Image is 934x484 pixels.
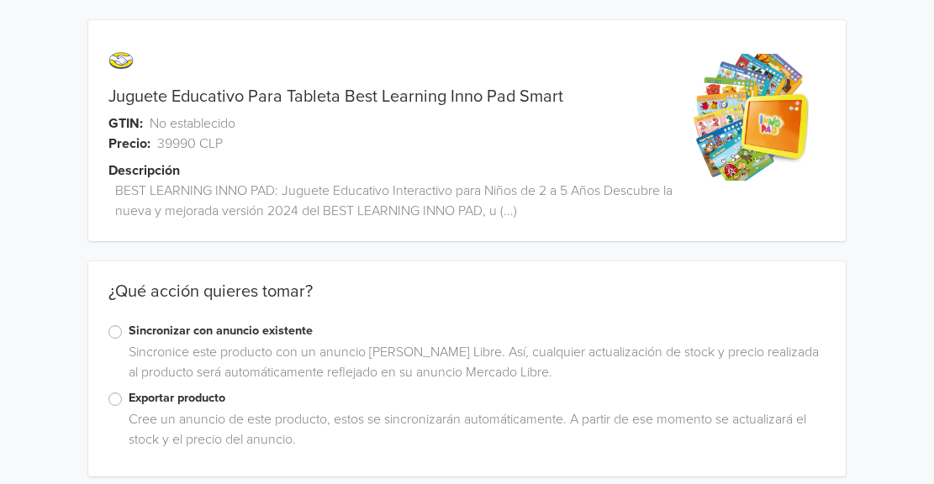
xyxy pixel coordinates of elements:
span: BEST LEARNING INNO PAD: Juguete Educativo Interactivo para Niños de 2 a 5 Años Descubre la nueva ... [115,181,677,221]
a: Juguete Educativo Para Tableta Best Learning Inno Pad Smart [108,87,563,107]
span: Precio: [108,134,150,154]
div: Cree un anuncio de este producto, estos se sincronizarán automáticamente. A partir de ese momento... [122,409,826,456]
span: Descripción [108,160,180,181]
span: No establecido [150,113,235,134]
label: Sincronizar con anuncio existente [129,322,826,340]
span: GTIN: [108,113,143,134]
div: ¿Qué acción quieres tomar? [88,281,846,322]
div: Sincronice este producto con un anuncio [PERSON_NAME] Libre. Así, cualquier actualización de stoc... [122,342,826,389]
label: Exportar producto [129,389,826,408]
span: 39990 CLP [157,134,223,154]
img: product_image [688,54,815,181]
